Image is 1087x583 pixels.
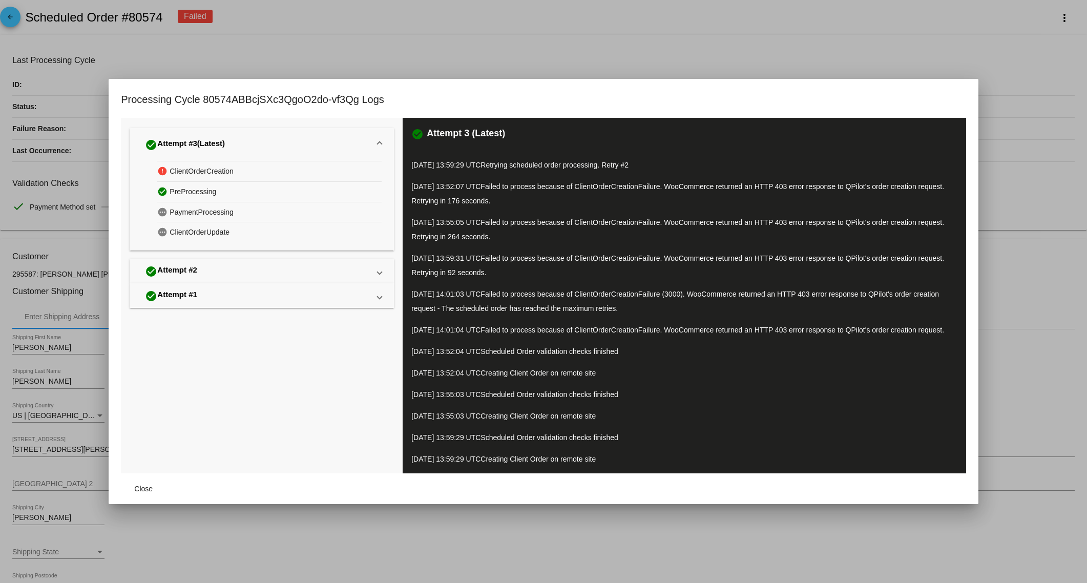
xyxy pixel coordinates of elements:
p: [DATE] 13:55:05 UTC [411,215,957,244]
div: Attempt #3(Latest) [130,161,394,251]
span: Creating Client Order on remote site [480,455,596,463]
mat-icon: pending [157,224,170,239]
mat-icon: check_circle [145,139,157,151]
span: Scheduled Order validation checks finished [480,433,618,442]
span: Scheduled Order validation checks finished [480,390,618,399]
p: [DATE] 13:59:29 UTC [411,158,957,172]
mat-icon: pending [157,204,170,219]
mat-icon: check_circle [145,290,157,302]
div: Attempt #1 [145,288,197,304]
span: Creating Client Order on remote site [480,412,596,420]
p: [DATE] 14:01:03 UTC [411,287,957,316]
div: Attempt #3 [145,137,225,153]
h3: Attempt 3 (Latest) [427,128,505,140]
span: Failed to process because of ClientOrderCreationFailure. WooCommerce returned an HTTP 403 error r... [480,326,944,334]
span: ClientOrderUpdate [170,224,229,240]
span: ClientOrderCreation [170,163,234,179]
mat-icon: check_circle [411,128,424,140]
p: [DATE] 13:52:04 UTC [411,344,957,359]
span: Scheduled Order validation checks finished [480,347,618,356]
span: (Latest) [197,139,225,151]
p: [DATE] 13:55:03 UTC [411,387,957,402]
p: [DATE] 13:59:29 UTC [411,430,957,445]
mat-expansion-panel-header: Attempt #3(Latest) [130,128,394,161]
span: PreProcessing [170,184,216,200]
mat-icon: check_circle [157,184,170,199]
p: [DATE] 13:52:07 UTC [411,179,957,208]
button: Close dialog [121,480,166,498]
mat-expansion-panel-header: Attempt #1 [130,283,394,308]
span: Failed to process because of ClientOrderCreationFailure. WooCommerce returned an HTTP 403 error r... [411,182,944,205]
mat-expansion-panel-header: Attempt #2 [130,259,394,283]
span: Close [134,485,153,493]
span: Failed to process because of ClientOrderCreationFailure (3000). WooCommerce returned an HTTP 403 ... [411,290,939,313]
mat-icon: error [157,163,170,178]
h1: Processing Cycle 80574ABBcjSXc3QgoO2do-vf3Qg Logs [121,91,384,108]
span: Failed to process because of ClientOrderCreationFailure. WooCommerce returned an HTTP 403 error r... [411,218,944,241]
p: [DATE] 14:01:04 UTC [411,323,957,337]
span: Retrying scheduled order processing. Retry #2 [480,161,629,169]
p: [DATE] 13:55:03 UTC [411,409,957,423]
span: Creating Client Order on remote site [480,369,596,377]
p: [DATE] 13:52:04 UTC [411,366,957,380]
mat-icon: check_circle [145,265,157,278]
p: [DATE] 13:59:31 UTC [411,251,957,280]
span: Failed to process because of ClientOrderCreationFailure. WooCommerce returned an HTTP 403 error r... [411,254,944,277]
p: [DATE] 13:59:29 UTC [411,452,957,466]
span: PaymentProcessing [170,204,234,220]
div: Attempt #2 [145,263,197,280]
